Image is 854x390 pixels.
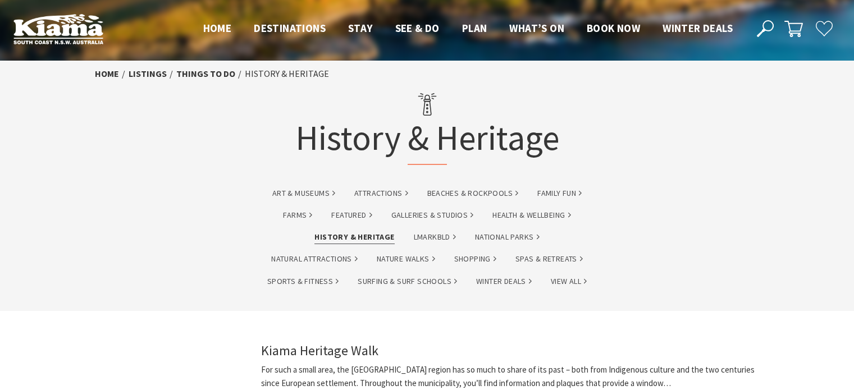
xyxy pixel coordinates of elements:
[551,275,587,288] a: View All
[331,209,372,222] a: Featured
[427,187,519,200] a: Beaches & Rockpools
[192,20,744,38] nav: Main Menu
[267,275,339,288] a: Sports & Fitness
[314,231,394,244] a: History & Heritage
[515,253,583,265] a: Spas & Retreats
[587,21,640,35] span: Book now
[414,231,456,244] a: lmarkbld
[454,253,496,265] a: Shopping
[272,187,335,200] a: Art & Museums
[509,21,564,35] span: What’s On
[203,21,232,35] span: Home
[261,342,378,359] a: Kiama Heritage Walk
[663,21,733,35] span: Winter Deals
[95,68,119,80] a: Home
[395,21,440,35] span: See & Do
[391,209,474,222] a: Galleries & Studios
[245,67,329,81] li: History & Heritage
[354,187,408,200] a: Attractions
[13,13,103,44] img: Kiama Logo
[476,275,532,288] a: Winter Deals
[176,68,235,80] a: Things To Do
[254,21,326,35] span: Destinations
[358,275,457,288] a: Surfing & Surf Schools
[283,209,312,222] a: Farms
[475,231,540,244] a: National Parks
[377,253,435,265] a: Nature Walks
[261,363,760,390] p: For such a small area, the [GEOGRAPHIC_DATA] region has so much to share of its past – both from ...
[271,253,358,265] a: Natural Attractions
[295,87,559,165] h1: History & Heritage
[462,21,487,35] span: Plan
[129,68,167,80] a: listings
[348,21,373,35] span: Stay
[492,209,570,222] a: Health & Wellbeing
[537,187,582,200] a: Family Fun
